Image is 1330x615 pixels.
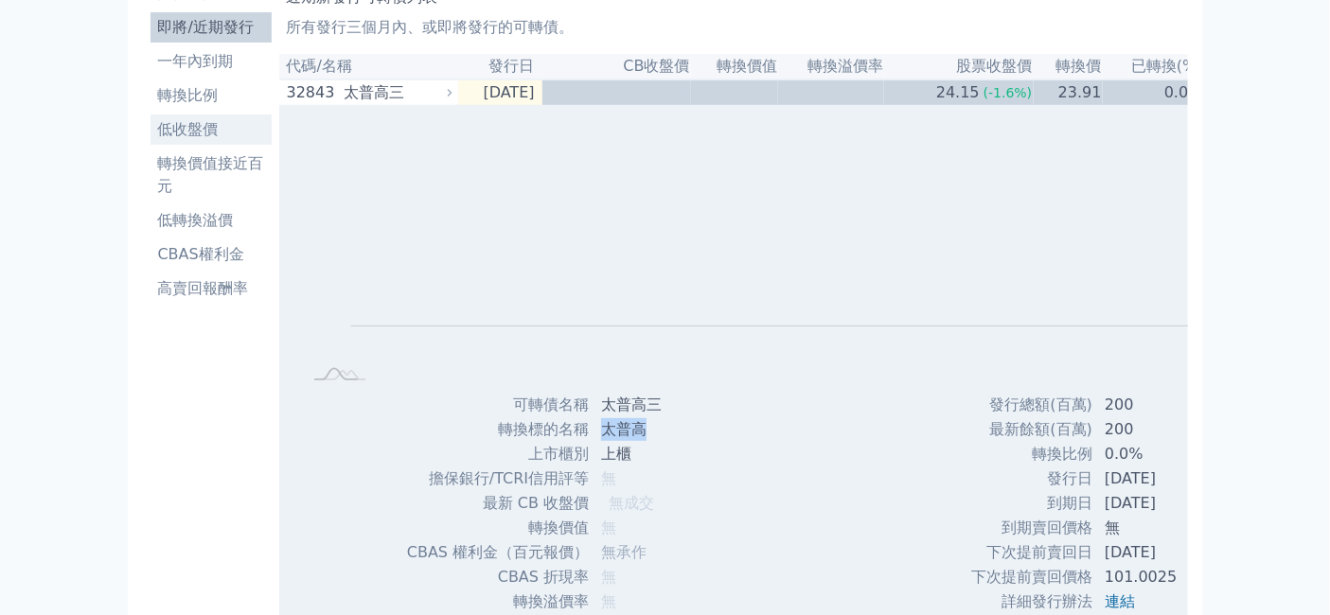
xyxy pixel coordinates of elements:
[970,466,1093,491] td: 發行日
[590,393,716,417] td: 太普高三
[151,114,272,145] a: 低收盤價
[932,81,984,104] div: 24.15
[868,83,883,101] span: 無
[1093,516,1236,540] td: 無
[151,149,272,202] a: 轉換價值接近百元
[406,417,590,442] td: 轉換標的名稱
[406,589,590,614] td: 轉換溢價率
[151,277,272,300] li: 高賣回報酬率
[151,239,272,270] a: CBAS權利金
[1093,565,1236,589] td: 101.0025
[970,516,1093,540] td: 到期賣回價格
[970,589,1093,614] td: 詳細發行辦法
[609,494,654,512] span: 無成交
[151,16,272,39] li: 即將/近期發行
[645,83,690,101] span: 無成交
[762,83,777,101] span: 無
[151,209,272,232] li: 低轉換溢價
[778,54,885,79] th: 轉換溢價率
[601,469,616,487] span: 無
[151,84,272,107] li: 轉換比例
[279,54,459,79] th: 代碼/名稱
[601,592,616,610] span: 無
[984,85,1033,100] span: (-1.6%)
[1093,466,1236,491] td: [DATE]
[542,54,691,79] th: CB收盤價
[1105,592,1135,610] a: 連結
[1103,54,1204,79] th: 已轉換(%)
[151,152,272,198] li: 轉換價值接近百元
[151,46,272,77] a: 一年內到期
[458,54,542,79] th: 發行日
[970,491,1093,516] td: 到期日
[151,273,272,304] a: 高賣回報酬率
[151,118,272,141] li: 低收盤價
[344,81,448,104] div: 太普高三
[151,205,272,236] a: 低轉換溢價
[590,442,716,466] td: 上櫃
[151,50,272,73] li: 一年內到期
[970,540,1093,565] td: 下次提前賣回日
[406,516,590,540] td: 轉換價值
[287,16,1180,39] p: 所有發行三個月內、或即將發行的可轉債。
[287,81,339,104] div: 32843
[1093,417,1236,442] td: 200
[1093,442,1236,466] td: 0.0%
[970,417,1093,442] td: 最新餘額(百萬)
[970,393,1093,417] td: 發行總額(百萬)
[332,133,1303,358] g: Chart
[1034,79,1103,105] td: 23.91
[458,79,542,105] td: [DATE]
[691,54,778,79] th: 轉換價值
[1034,54,1103,79] th: 轉換價
[406,565,590,589] td: CBAS 折現率
[970,565,1093,589] td: 下次提前賣回價格
[406,540,590,565] td: CBAS 權利金（百元報價）
[151,80,272,111] a: 轉換比例
[406,393,590,417] td: 可轉債名稱
[406,442,590,466] td: 上市櫃別
[406,491,590,516] td: 最新 CB 收盤價
[884,54,1033,79] th: 股票收盤價
[601,543,647,561] span: 無承作
[1093,540,1236,565] td: [DATE]
[601,518,616,536] span: 無
[151,243,272,266] li: CBAS權利金
[601,568,616,586] span: 無
[1093,491,1236,516] td: [DATE]
[590,417,716,442] td: 太普高
[151,12,272,43] a: 即將/近期發行
[970,442,1093,466] td: 轉換比例
[1103,79,1204,105] td: 0.0%
[406,466,590,491] td: 擔保銀行/TCRI信用評等
[1093,393,1236,417] td: 200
